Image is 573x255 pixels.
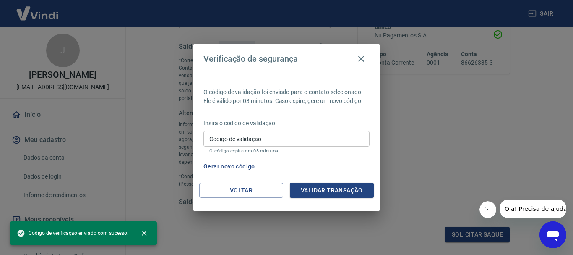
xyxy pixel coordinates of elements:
[539,221,566,248] iframe: Botão para abrir a janela de mensagens
[17,229,128,237] span: Código de verificação enviado com sucesso.
[500,200,566,218] iframe: Mensagem da empresa
[5,6,70,13] span: Olá! Precisa de ajuda?
[200,159,258,174] button: Gerar novo código
[203,54,298,64] h4: Verificação de segurança
[199,183,283,198] button: Voltar
[135,224,154,242] button: close
[209,148,364,154] p: O código expira em 03 minutos.
[479,201,496,218] iframe: Fechar mensagem
[290,183,374,198] button: Validar transação
[203,88,370,105] p: O código de validação foi enviado para o contato selecionado. Ele é válido por 03 minutos. Caso e...
[203,119,370,128] p: Insira o código de validação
